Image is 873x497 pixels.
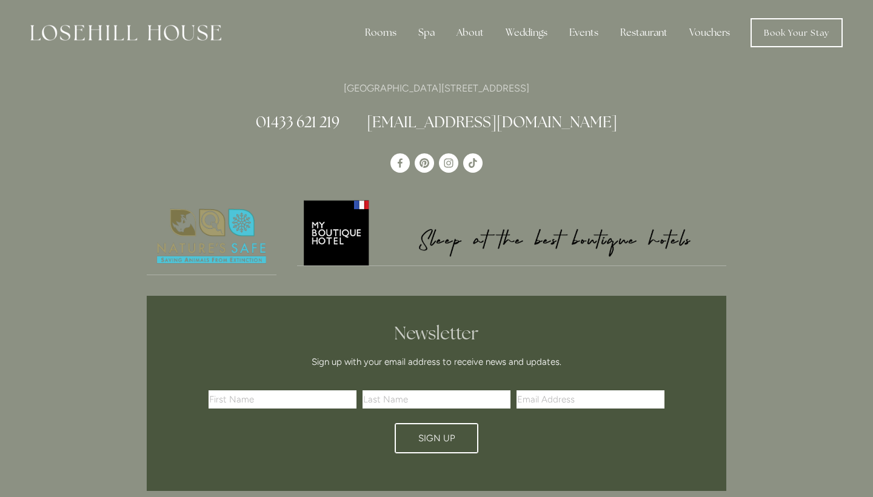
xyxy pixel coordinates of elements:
[209,390,356,409] input: First Name
[355,21,406,45] div: Rooms
[463,153,483,173] a: TikTok
[447,21,493,45] div: About
[30,25,221,41] img: Losehill House
[560,21,608,45] div: Events
[256,112,339,132] a: 01433 621 219
[213,322,660,344] h2: Newsletter
[367,112,617,132] a: [EMAIL_ADDRESS][DOMAIN_NAME]
[147,80,726,96] p: [GEOGRAPHIC_DATA][STREET_ADDRESS]
[496,21,557,45] div: Weddings
[751,18,843,47] a: Book Your Stay
[418,433,455,444] span: Sign Up
[409,21,444,45] div: Spa
[517,390,664,409] input: Email Address
[395,423,478,453] button: Sign Up
[439,153,458,173] a: Instagram
[390,153,410,173] a: Losehill House Hotel & Spa
[610,21,677,45] div: Restaurant
[213,355,660,369] p: Sign up with your email address to receive news and updates.
[147,198,276,275] img: Nature's Safe - Logo
[415,153,434,173] a: Pinterest
[680,21,740,45] a: Vouchers
[297,198,727,265] img: My Boutique Hotel - Logo
[363,390,510,409] input: Last Name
